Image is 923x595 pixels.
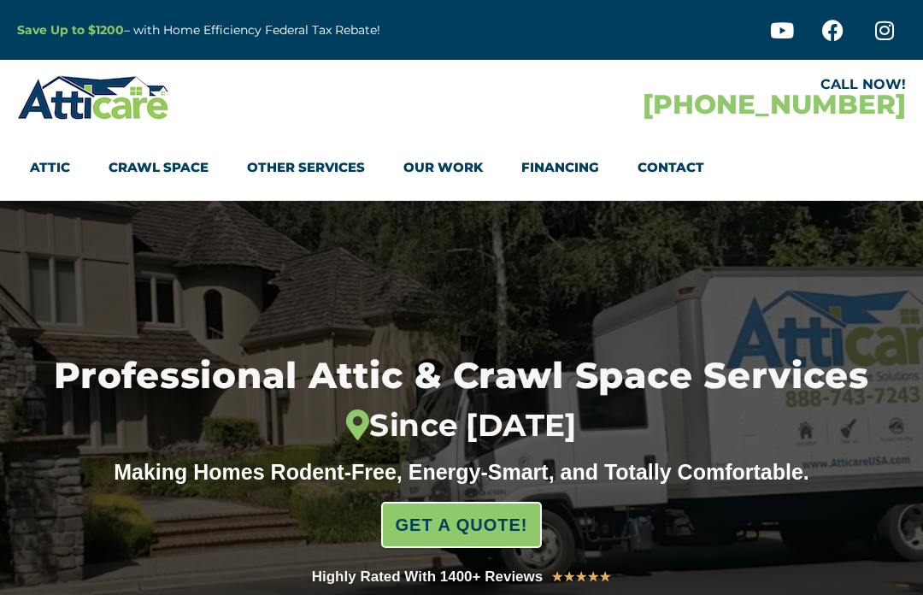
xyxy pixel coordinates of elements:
div: 5/5 [551,566,611,588]
div: Making Homes Rodent-Free, Energy-Smart, and Totally Comfortable. [98,459,825,485]
i: ★ [575,566,587,588]
a: GET A QUOTE! [381,502,543,548]
i: ★ [563,566,575,588]
a: Other Services [247,148,365,187]
i: ★ [587,566,599,588]
a: Financing [521,148,599,187]
a: Contact [638,148,704,187]
div: CALL NOW! [461,78,906,91]
nav: Menu [30,148,893,187]
a: Attic [30,148,70,187]
a: Crawl Space [109,148,209,187]
i: ★ [551,566,563,588]
div: Highly Rated With 1400+ Reviews [312,565,544,589]
p: – with Home Efficiency Federal Tax Rebate! [17,21,540,40]
a: Save Up to $1200 [17,22,124,38]
a: Our Work [403,148,483,187]
i: ★ [599,566,611,588]
span: GET A QUOTE! [396,508,528,542]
